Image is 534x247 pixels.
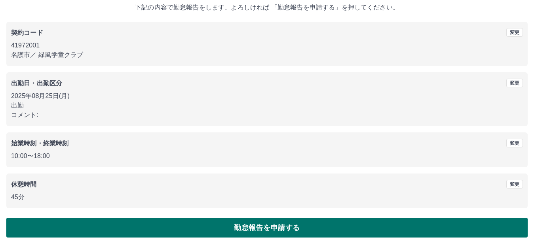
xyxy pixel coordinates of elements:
[11,41,523,50] p: 41972001
[11,80,62,87] b: 出勤日・出勤区分
[11,192,523,202] p: 45分
[11,101,523,110] p: 出勤
[11,29,43,36] b: 契約コード
[506,79,523,87] button: 変更
[11,140,68,147] b: 始業時刻・終業時刻
[506,28,523,37] button: 変更
[11,181,37,188] b: 休憩時間
[6,218,528,238] button: 勤怠報告を申請する
[11,50,523,60] p: 名護市 ／ 緑風学童クラブ
[11,110,523,120] p: コメント:
[6,3,528,12] p: 下記の内容で勤怠報告をします。よろしければ 「勤怠報告を申請する」を押してください。
[11,151,523,161] p: 10:00 〜 18:00
[506,180,523,189] button: 変更
[11,91,523,101] p: 2025年08月25日(月)
[506,139,523,147] button: 変更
